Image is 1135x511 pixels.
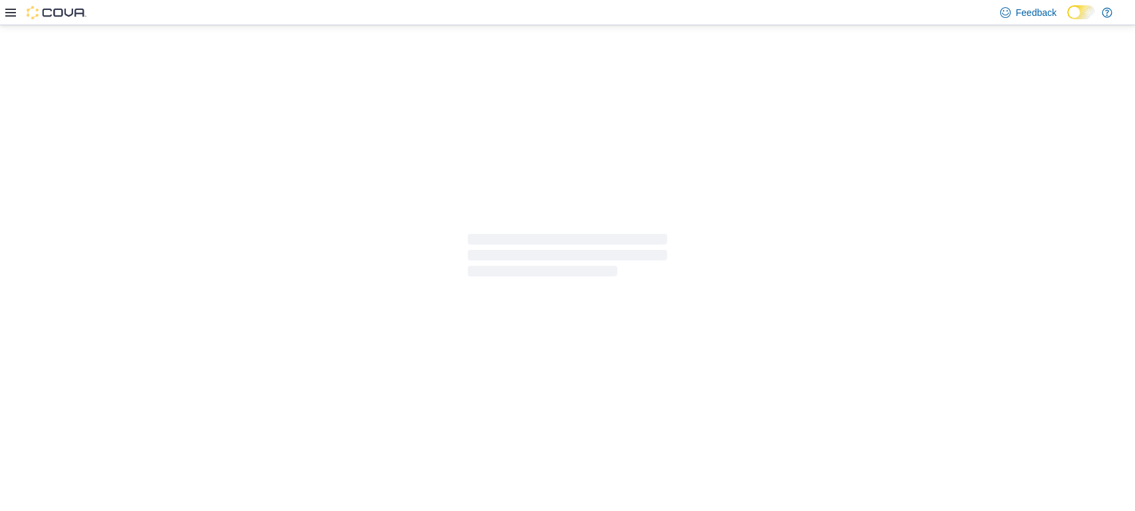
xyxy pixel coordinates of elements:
img: Cova [27,6,86,19]
span: Feedback [1016,6,1057,19]
span: Loading [468,237,667,279]
input: Dark Mode [1067,5,1095,19]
